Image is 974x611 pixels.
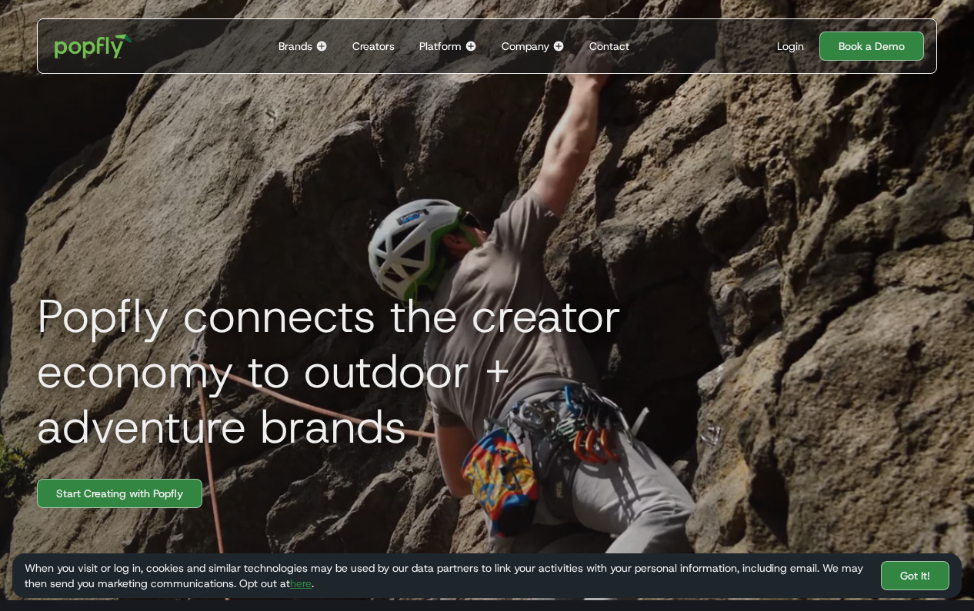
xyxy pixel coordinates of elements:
a: Login [771,38,810,54]
div: Brands [279,38,312,54]
a: here [290,576,312,590]
div: When you visit or log in, cookies and similar technologies may be used by our data partners to li... [25,560,869,591]
a: home [44,23,143,69]
h1: Popfly connects the creator economy to outdoor + adventure brands [25,288,709,454]
a: Contact [583,19,635,73]
a: Creators [346,19,401,73]
a: Book a Demo [819,32,924,61]
div: Contact [589,38,629,54]
div: Company [502,38,549,54]
div: Creators [352,38,395,54]
a: Start Creating with Popfly [37,479,202,508]
div: Platform [419,38,462,54]
a: Got It! [881,561,949,590]
div: Login [777,38,804,54]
